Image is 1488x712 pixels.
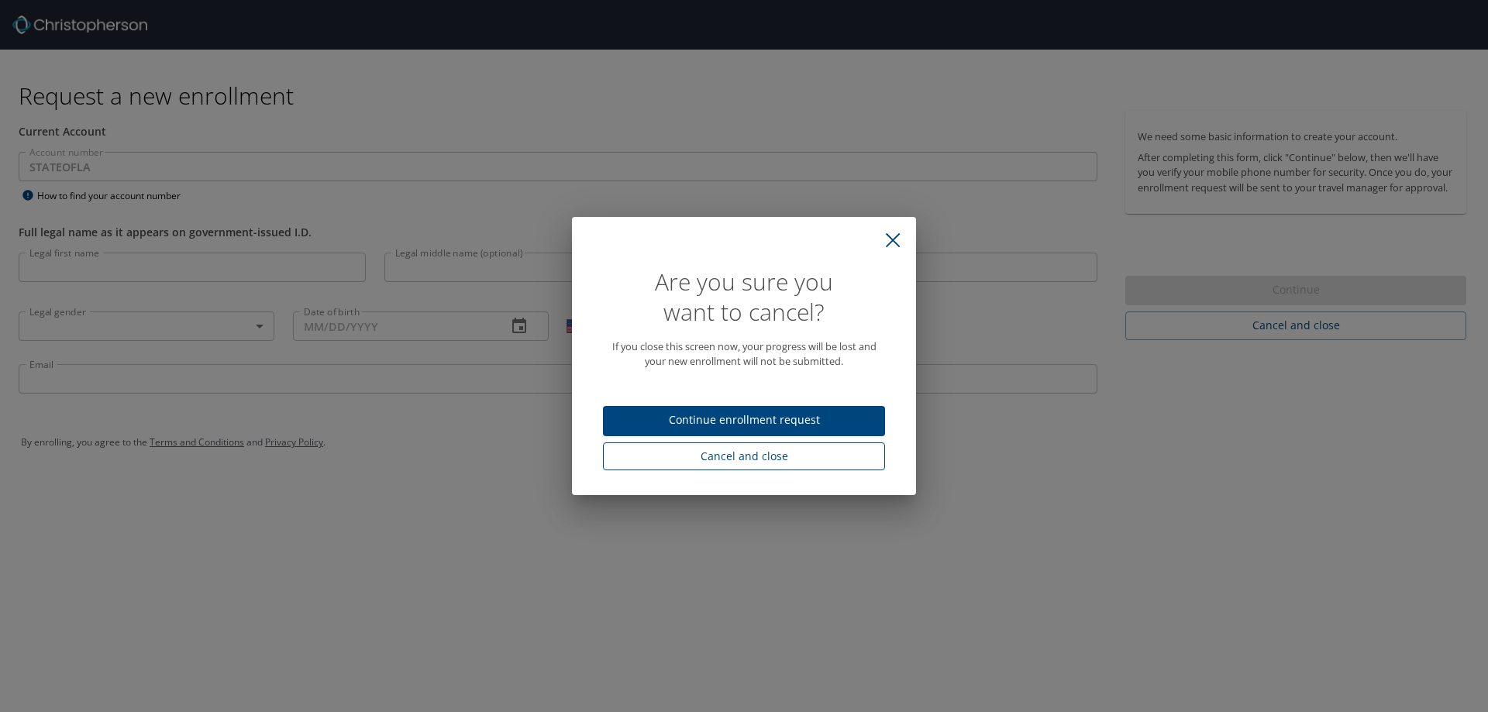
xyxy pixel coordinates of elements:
h1: Are you sure you want to cancel? [603,267,885,327]
p: If you close this screen now, your progress will be lost and your new enrollment will not be subm... [603,339,885,369]
span: Cancel and close [615,447,873,466]
button: Cancel and close [603,442,885,471]
span: Continue enrollment request [615,411,873,430]
button: Continue enrollment request [603,406,885,436]
button: close [876,223,910,257]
